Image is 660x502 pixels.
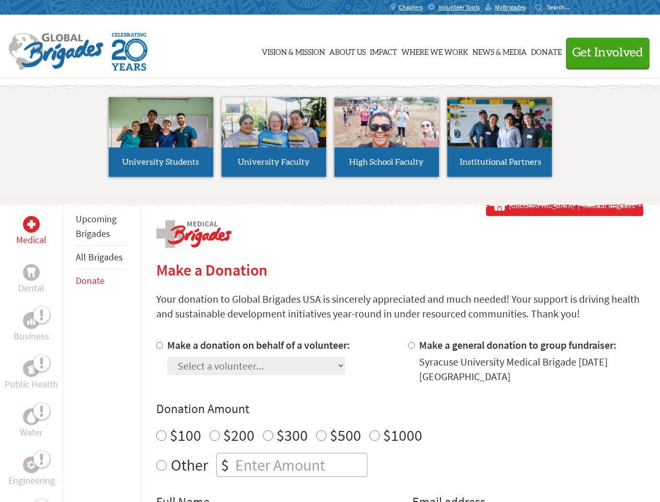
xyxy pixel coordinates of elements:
h4: Donation Amount [156,401,643,417]
a: Institutional Partners [447,97,552,177]
input: Enter Amount [233,453,367,476]
span: Volunteer Tools [438,3,480,12]
a: Vision & Mission [262,25,325,77]
label: $1000 [383,425,422,445]
span: University Faculty [238,158,310,166]
img: Business [27,316,36,325]
a: High School Faculty [334,97,439,177]
a: DentalDental [18,264,44,295]
img: logo-medical.png [156,220,231,248]
div: Dental [23,264,40,281]
button: Get Involved [566,38,650,67]
img: Engineering [27,461,36,469]
a: Public HealthPublic Health [5,360,58,392]
p: Water [20,425,43,440]
li: Upcoming Brigades [76,208,127,246]
a: Impact [370,25,397,77]
span: University Students [122,158,199,166]
p: Dental [18,281,44,295]
a: University Students [109,97,213,177]
p: Engineering [8,473,55,488]
a: BusinessBusiness [14,312,49,344]
a: All Brigades [76,251,123,263]
a: University Faculty [222,97,326,177]
label: $100 [170,425,201,445]
div: Syracuse University Medical Brigade [DATE] [GEOGRAPHIC_DATA] [419,355,643,384]
div: Engineering [23,457,40,473]
img: menu_brigades_submenu_4.jpg [447,97,552,167]
img: Global Brigades Logo [8,33,103,71]
label: $200 [223,425,254,445]
span: Chapters [399,3,423,12]
span: MyBrigades [495,3,526,12]
div: $ [217,453,233,476]
img: Public Health [27,363,36,374]
span: High School Faculty [349,158,424,166]
li: All Brigades [76,246,127,269]
input: Search... [547,3,577,11]
a: Donate [76,275,105,287]
label: Make a general donation to group fundraiser: [419,338,617,351]
li: Donate [76,269,127,292]
span: Institutional Partners [460,158,541,166]
img: Water [27,410,36,423]
a: EngineeringEngineering [8,457,55,488]
label: $500 [330,425,361,445]
div: Water [23,408,40,425]
img: Dental [27,267,36,277]
img: menu_brigades_submenu_2.jpg [222,97,326,167]
h2: Make a Donation [156,260,643,279]
a: News & Media [472,25,527,77]
label: Make a donation on behalf of a volunteer: [167,338,350,351]
img: Global Brigades Celebrating 20 Years [112,33,147,71]
p: Your donation to Global Brigades USA is sincerely appreciated and much needed! Your support is dr... [156,292,643,321]
img: menu_brigades_submenu_1.jpg [109,97,213,167]
a: Donate [531,25,562,77]
label: Other [171,453,208,477]
a: MedicalMedical [16,216,47,247]
a: Upcoming Brigades [76,213,117,239]
div: Medical [23,216,40,233]
p: Business [14,329,49,344]
a: Where We Work [401,25,468,77]
a: WaterWater [20,408,43,440]
a: About Us [329,25,366,77]
label: $300 [276,425,308,445]
p: Public Health [5,377,58,392]
div: Public Health [23,360,40,377]
img: menu_brigades_submenu_3.jpg [334,97,439,148]
p: Medical [16,233,47,247]
span: Get Involved [572,47,643,59]
div: Business [23,312,40,329]
img: Medical [27,220,36,229]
